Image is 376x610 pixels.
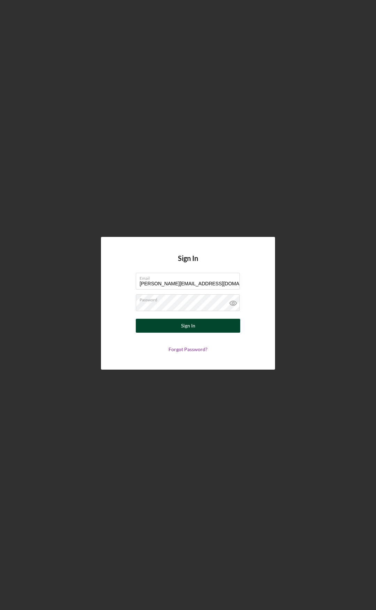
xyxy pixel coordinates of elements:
[169,346,207,352] a: Forgot Password?
[178,254,198,273] h4: Sign In
[140,273,240,281] label: Email
[181,319,195,333] div: Sign In
[136,319,240,333] button: Sign In
[140,295,240,302] label: Password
